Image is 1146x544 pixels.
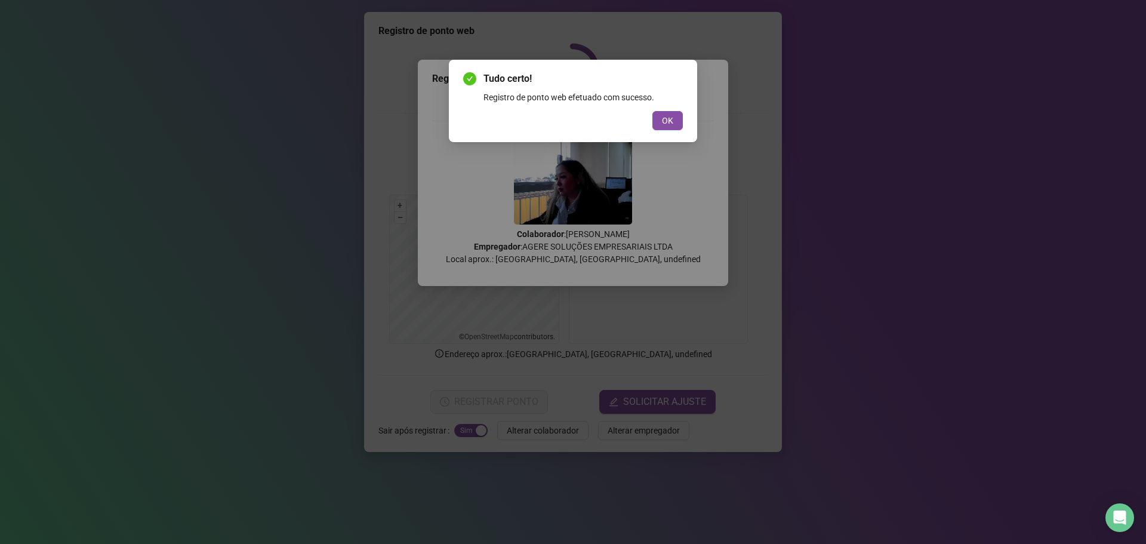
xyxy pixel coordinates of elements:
button: OK [652,111,683,130]
span: check-circle [463,72,476,85]
span: Tudo certo! [483,72,683,86]
div: Registro de ponto web efetuado com sucesso. [483,91,683,104]
span: OK [662,114,673,127]
div: Open Intercom Messenger [1105,503,1134,532]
